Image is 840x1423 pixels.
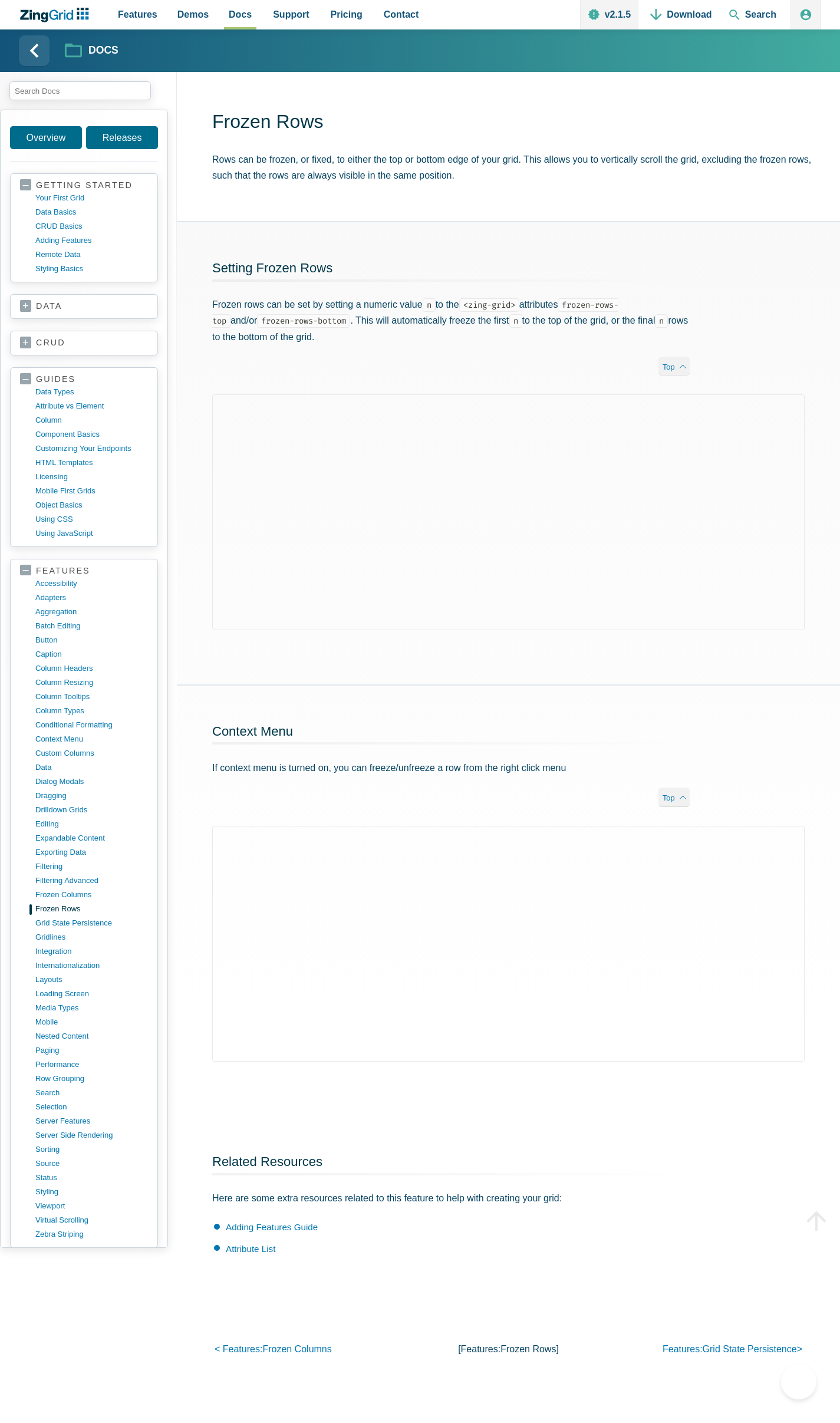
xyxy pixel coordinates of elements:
a: Attribute vs Element [35,399,148,413]
a: source [35,1157,148,1171]
code: n [509,314,522,328]
a: filtering [35,859,148,874]
span: frozen columns [262,1344,331,1354]
code: n [655,314,668,328]
a: selection [35,1100,148,1114]
a: features:grid state persistence> [663,1344,802,1354]
a: caption [35,647,148,661]
a: customizing your endpoints [35,442,148,456]
a: drilldown grids [35,803,148,817]
a: frozen rows [35,902,148,916]
a: column [35,413,148,427]
a: crud [20,337,148,349]
a: server side rendering [35,1128,148,1142]
a: guides [20,374,148,385]
span: grid state persistence [703,1344,797,1354]
a: Adding Features Guide [226,1222,318,1232]
a: using JavaScript [35,526,148,541]
a: styling basics [35,262,148,276]
span: Support [273,6,309,22]
a: dragging [35,789,148,803]
a: button [35,633,148,647]
a: layouts [35,973,148,987]
a: column resizing [35,676,148,690]
a: sorting [35,1142,148,1157]
p: Rows can be frozen, or fixed, to either the top or bottom edge of your grid. This allows you to v... [212,151,821,183]
a: column tooltips [35,690,148,704]
a: Setting Frozen Rows [212,261,332,275]
h1: Frozen Rows [212,110,821,136]
a: integration [35,944,148,958]
a: getting started [20,180,148,191]
span: Docs [229,6,252,22]
span: Pricing [331,6,363,22]
a: custom columns [35,746,148,760]
a: row grouping [35,1072,148,1086]
a: Attribute List [226,1244,275,1254]
a: features [20,565,148,577]
iframe: Toggle Customer Support [781,1364,816,1399]
a: performance [35,1058,148,1072]
code: n [423,298,436,312]
p: [features: ] [410,1341,606,1357]
code: frozen-rows-bottom [257,314,350,328]
a: HTML templates [35,456,148,470]
a: virtual scrolling [35,1213,148,1227]
a: internationalization [35,958,148,973]
a: exporting data [35,845,148,859]
a: column types [35,704,148,718]
a: loading screen [35,987,148,1001]
a: server features [35,1114,148,1128]
a: grid state persistence [35,916,148,930]
a: status [35,1171,148,1185]
span: Demos [177,6,209,22]
a: context menu [35,732,148,746]
a: nested content [35,1029,148,1043]
a: < features:frozen columns [215,1344,332,1354]
a: Context Menu [212,724,293,739]
a: styling [35,1185,148,1199]
a: data types [35,385,148,399]
a: data basics [35,205,148,219]
span: Contact [384,6,419,22]
a: dialog modals [35,775,148,789]
a: object basics [35,498,148,512]
p: Here are some extra resources related to this feature to help with creating your grid: [212,1190,706,1206]
a: media types [35,1001,148,1015]
p: If context menu is turned on, you can freeze/unfreeze a row from the right click menu [212,760,690,776]
a: using CSS [35,512,148,526]
iframe: Demo loaded in iFrame [212,826,805,1062]
a: viewport [35,1199,148,1213]
span: frozen rows [500,1344,556,1354]
span: Features [118,6,157,22]
a: gridlines [35,930,148,944]
a: remote data [35,248,148,262]
a: aggregation [35,605,148,619]
a: licensing [35,470,148,484]
a: adapters [35,591,148,605]
a: column headers [35,661,148,676]
a: search [35,1086,148,1100]
a: paging [35,1043,148,1058]
a: expandable content [35,831,148,845]
code: <zing-grid> [459,298,519,312]
a: Overview [10,126,82,149]
a: mobile first grids [35,484,148,498]
a: data [35,760,148,775]
a: data [20,301,148,312]
a: Releases [86,126,158,149]
a: Related Resources [212,1154,322,1169]
input: search input [9,81,151,100]
a: batch editing [35,619,148,633]
a: ZingChart Logo. Click to return to the homepage [19,8,95,22]
a: filtering advanced [35,874,148,888]
strong: Docs [88,45,118,56]
a: zebra striping [35,1227,148,1241]
p: Frozen rows can be set by setting a numeric value to the attributes and/or . This will automatica... [212,297,690,345]
a: your first grid [35,191,148,205]
a: frozen columns [35,888,148,902]
a: adding features [35,233,148,248]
